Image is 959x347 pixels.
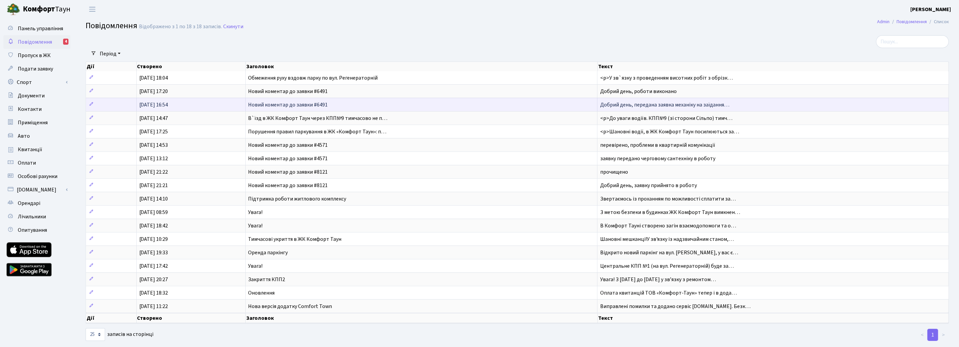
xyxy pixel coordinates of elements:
[248,168,328,176] span: Новий коментар до заявки #8121
[139,222,168,229] span: [DATE] 18:42
[137,313,246,323] th: Створено
[139,289,168,297] span: [DATE] 18:32
[18,226,47,234] span: Опитування
[18,65,53,73] span: Подати заявку
[927,18,949,26] li: Список
[139,182,168,189] span: [DATE] 21:21
[223,24,243,30] a: Скинути
[3,223,70,237] a: Опитування
[63,39,68,45] div: 4
[600,141,715,149] span: перевірено, проблеми в квартирній комунікації
[3,210,70,223] a: Лічильники
[23,4,55,14] b: Комфорт
[910,5,951,13] a: [PERSON_NAME]
[86,20,137,32] span: Повідомлення
[600,101,729,109] span: Добрий день, передана заявка механіку на заїдання…
[248,303,332,310] span: Нова версія додатку Comfort Town
[600,262,734,270] span: Центральне КПП №1 (на вул. Регенераторній) буде за…
[600,74,733,82] span: <p>У зв`язку з проведенням висотних робіт з обрізк…
[600,249,738,256] span: Відкрито новий паркінг на вул. [PERSON_NAME], у вас є…
[18,105,42,113] span: Контакти
[18,38,52,46] span: Повідомлення
[246,62,598,71] th: Заголовок
[600,235,734,243] span: Шановні мешканці!У зв'язку із надзвичайним станом,…
[598,62,949,71] th: Текст
[139,209,168,216] span: [DATE] 08:59
[86,313,137,323] th: Дії
[248,141,328,149] span: Новий коментар до заявки #4571
[3,89,70,102] a: Документи
[600,168,628,176] span: прочищено
[3,170,70,183] a: Особові рахунки
[248,222,263,229] span: Увага!
[3,76,70,89] a: Спорт
[139,141,168,149] span: [DATE] 14:53
[139,128,168,135] span: [DATE] 17:25
[927,329,938,341] a: 1
[248,262,263,270] span: Увага!
[600,155,715,162] span: заявку передано черговому сантехніку в роботу
[23,4,70,15] span: Таун
[3,197,70,210] a: Орендарі
[3,49,70,62] a: Пропуск в ЖК
[598,313,949,323] th: Текст
[139,74,168,82] span: [DATE] 18:04
[3,62,70,76] a: Подати заявку
[18,25,63,32] span: Панель управління
[3,102,70,116] a: Контакти
[97,48,123,59] a: Період
[139,303,168,310] span: [DATE] 11:22
[600,182,697,189] span: Добрий день, заявку прийнято в роботу
[248,115,388,122] span: В`їзд в ЖК Комфорт Таун через КПП№9 тимчасово не п…
[3,116,70,129] a: Приміщення
[600,289,737,297] span: Оплата квитанцій ТОВ «Комфорт-Таун» тепер і в дода…
[3,22,70,35] a: Панель управління
[3,129,70,143] a: Авто
[18,213,46,220] span: Лічильники
[86,328,105,341] select: записів на сторінці
[139,195,168,203] span: [DATE] 14:10
[18,52,51,59] span: Пропуск в ЖК
[600,128,739,135] span: <p>Шановні водії, в ЖК Комфорт Таун посилюються за…
[139,262,168,270] span: [DATE] 17:42
[248,209,263,216] span: Увага!
[897,18,927,25] a: Повідомлення
[248,101,328,109] span: Новий коментар до заявки #6491
[600,303,751,310] span: Виправлені помилки та додано сервіс [DOMAIN_NAME]. Безк…
[18,92,45,99] span: Документи
[248,276,285,283] span: Закриття КПП2
[3,143,70,156] a: Квитанції
[867,15,959,29] nav: breadcrumb
[18,132,30,140] span: Авто
[600,222,736,229] span: В Комфорт Тауні створено загін взаємодопомоги та о…
[18,200,40,207] span: Орендарі
[248,249,288,256] span: Оренда паркінгу
[248,74,378,82] span: Обмеження руху вздовж парку по вул. Регенераторній
[600,115,732,122] span: <p>До уваги водіїв. КПП№9 (зі сторони Сільпо) тимч…
[910,6,951,13] b: [PERSON_NAME]
[139,155,168,162] span: [DATE] 13:12
[876,35,949,48] input: Пошук...
[139,168,168,176] span: [DATE] 21:22
[86,62,137,71] th: Дії
[246,313,598,323] th: Заголовок
[139,235,168,243] span: [DATE] 10:29
[18,159,36,167] span: Оплати
[84,4,101,15] button: Переключити навігацію
[86,328,153,341] label: записів на сторінці
[139,276,168,283] span: [DATE] 20:27
[137,62,246,71] th: Створено
[139,249,168,256] span: [DATE] 19:33
[248,182,328,189] span: Новий коментар до заявки #8121
[3,183,70,197] a: [DOMAIN_NAME]
[18,146,42,153] span: Квитанції
[139,101,168,109] span: [DATE] 16:54
[248,289,275,297] span: Оновлення
[3,156,70,170] a: Оплати
[600,209,740,216] span: З метою безпеки в будинках ЖК Комфорт Таун вимкнен…
[248,235,342,243] span: Тимчасові укриття в ЖК Комфорт Таун
[877,18,890,25] a: Admin
[139,24,222,30] div: Відображено з 1 по 18 з 18 записів.
[248,155,328,162] span: Новий коментар до заявки #4571
[3,35,70,49] a: Повідомлення4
